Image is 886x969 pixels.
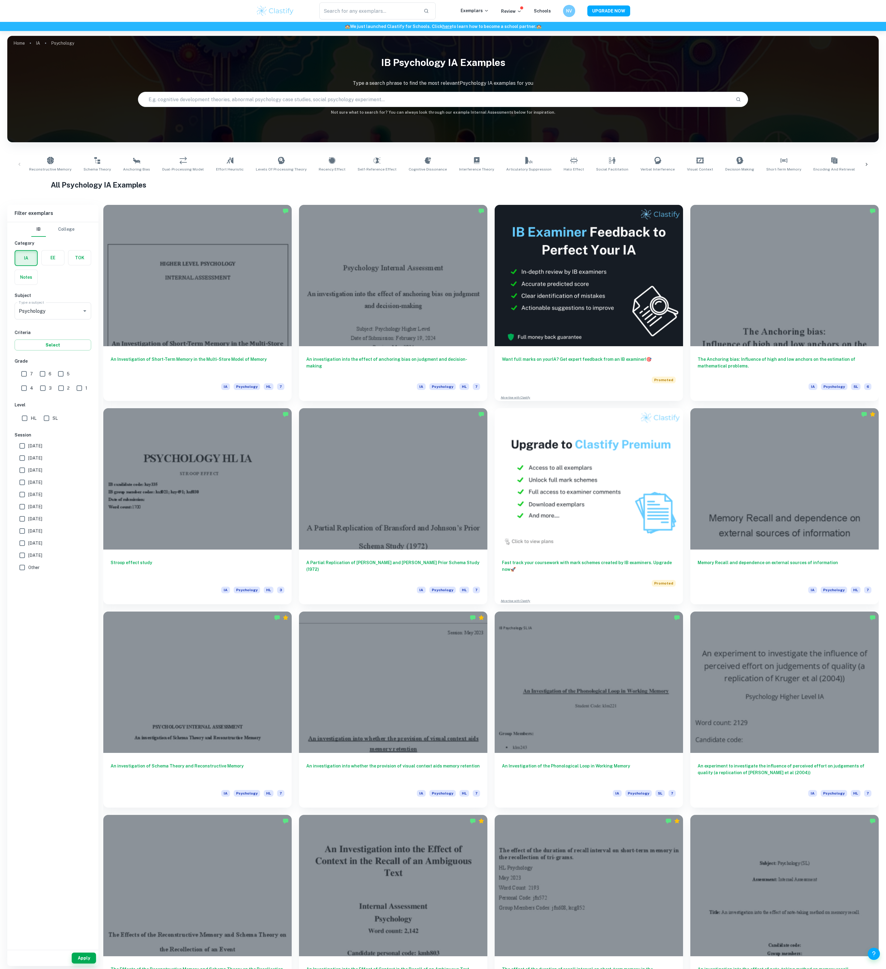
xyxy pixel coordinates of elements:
[596,167,628,172] span: Social Facilitation
[564,167,584,172] span: Halo Effect
[123,167,150,172] span: Anchoring Bias
[495,205,683,401] a: Want full marks on yourIA? Get expert feedback from an IB examiner!PromotedAdvertise with Clastify
[821,587,847,593] span: Psychology
[138,91,731,108] input: E.g. cognitive development theories, abnormal psychology case studies, social psychology experime...
[28,479,42,486] span: [DATE]
[851,587,860,593] span: HL
[495,612,683,808] a: An Investigation of the Phonological Loop in Working MemoryIAPsychologySL7
[221,587,230,593] span: IA
[103,612,292,808] a: An investigation of Schema Theory and Reconstructive MemoryIAPsychologyHL7
[15,240,91,247] h6: Category
[470,818,476,824] img: Marked
[28,552,42,559] span: [DATE]
[216,167,244,172] span: Effort Heuristic
[534,9,551,13] a: Schools
[501,599,530,603] a: Advertise with Clastify
[15,340,91,350] button: Select
[870,411,876,417] div: Premium
[821,790,847,797] span: Psychology
[766,167,801,172] span: Short-Term Memory
[111,559,284,579] h6: Stroop effect study
[1,23,885,30] h6: We just launched Clastify for Schools. Click to learn how to become a school partner.
[19,300,44,305] label: Type a subject
[851,790,860,797] span: HL
[103,205,292,401] a: An Investigation of Short-Term Memory in the Multi-Store Model of MemoryIAPsychologyHL7
[49,371,51,377] span: 6
[429,587,456,593] span: Psychology
[28,516,42,522] span: [DATE]
[51,40,74,47] p: Psychology
[15,432,91,438] h6: Session
[53,415,58,422] span: SL
[319,167,345,172] span: Recency Effect
[690,205,879,401] a: The Anchoring bias: Influence of high and low anchors on the estimation of mathematical problems....
[28,503,42,510] span: [DATE]
[813,167,855,172] span: Encoding and Retrieval
[358,167,397,172] span: Self-Reference Effect
[51,179,835,190] h1: All Psychology IA Examples
[501,395,530,400] a: Advertise with Clastify
[851,383,860,390] span: SL
[283,615,289,621] div: Premium
[478,615,484,621] div: Premium
[725,167,754,172] span: Decision Making
[808,790,817,797] span: IA
[665,818,671,824] img: Marked
[67,371,70,377] span: 5
[28,540,42,547] span: [DATE]
[459,790,469,797] span: HL
[473,790,480,797] span: 7
[15,329,91,336] h6: Criteria
[459,383,469,390] span: HL
[15,358,91,364] h6: Grade
[31,415,36,422] span: HL
[283,208,289,214] img: Marked
[15,292,91,299] h6: Subject
[868,948,880,960] button: Help and Feedback
[864,587,871,593] span: 7
[306,763,480,783] h6: An investigation into whether the provision of visual context aids memory retention
[495,408,683,550] img: Thumbnail
[429,383,456,390] span: Psychology
[506,167,551,172] span: Articulatory Suppression
[733,94,743,105] button: Search
[345,24,350,29] span: 🏫
[502,559,676,573] h6: Fast track your coursework with mark schemes created by IB examiners. Upgrade now
[461,7,489,14] p: Exemplars
[84,167,111,172] span: Schema Theory
[478,818,484,824] div: Premium
[72,953,96,964] button: Apply
[652,580,676,587] span: Promoted
[7,53,879,72] h1: IB Psychology IA examples
[652,377,676,383] span: Promoted
[473,383,480,390] span: 7
[264,790,273,797] span: HL
[256,5,294,17] img: Clastify logo
[625,790,652,797] span: Psychology
[563,5,575,17] button: NV
[861,411,867,417] img: Marked
[221,790,230,797] span: IA
[103,408,292,604] a: Stroop effect studyIAPsychologyHL3
[36,39,40,47] a: IA
[870,615,876,621] img: Marked
[7,109,879,116] h6: Not sure what to search for? You can always look through our example Internal Assessments below f...
[870,208,876,214] img: Marked
[870,818,876,824] img: Marked
[690,408,879,604] a: Memory Recall and dependence on external sources of informationIAPsychologyHL7
[459,167,494,172] span: Interference Theory
[417,587,426,593] span: IA
[30,371,33,377] span: 7
[429,790,456,797] span: Psychology
[277,790,284,797] span: 7
[698,763,871,783] h6: An experiment to investigate the influence of perceived effort on judgements of quality (a replic...
[417,790,426,797] span: IA
[264,587,273,593] span: HL
[31,222,74,237] div: Filter type choice
[536,24,541,29] span: 🏫
[15,270,37,284] button: Notes
[502,356,676,369] h6: Want full marks on your IA ? Get expert feedback from an IB examiner!
[31,222,46,237] button: IB
[277,587,284,593] span: 3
